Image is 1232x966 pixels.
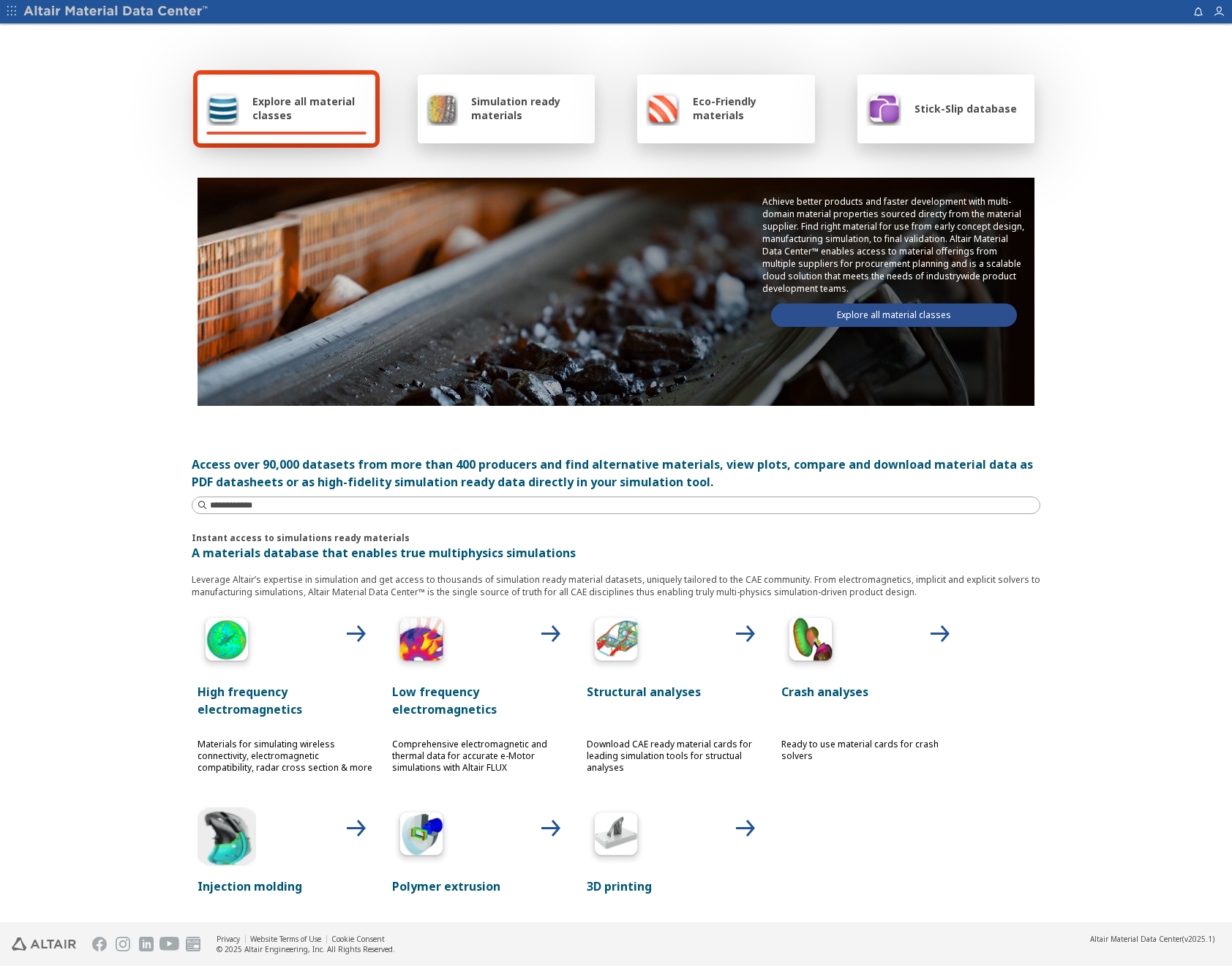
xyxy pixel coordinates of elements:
div: © 2025 Altair Engineering, Inc. All Rights Reserved. [217,944,395,954]
p: Ready to use material cards for crash solvers [781,739,957,762]
div: Access over 90,000 datasets from more than 400 producers and find alternative materials, view plo... [192,456,1040,491]
button: High Frequency IconHigh frequency electromagneticsMaterials for simulating wireless connectivity,... [192,607,379,794]
img: Eco-Friendly materials [646,91,680,126]
p: Injection molding [198,878,373,895]
img: Altair Engineering [12,937,76,951]
p: Download CAE ready material cards for leading simulation tools for structual analyses [587,739,762,774]
img: Crash Analyses Icon [781,613,840,671]
p: Low frequency electromagnetics [392,683,568,718]
a: Explore all material classes [771,303,1017,327]
p: Achieve better products and faster development with multi-domain material properties sourced dire... [762,195,1026,295]
p: Materials for simulating wireless connectivity, electromagnetic compatibility, radar cross sectio... [198,739,373,774]
p: Comprehensive electromagnetic and thermal data for accurate e-Motor simulations with Altair FLUX [392,739,568,774]
span: Explore all material classes [252,94,367,122]
a: Website Terms of Use [250,934,321,944]
img: Low Frequency Icon [392,613,451,671]
span: Stick-Slip database [914,102,1017,116]
img: Injection Molding Icon [198,807,256,866]
span: Eco-Friendly materials [693,94,805,122]
button: Low Frequency IconLow frequency electromagneticsComprehensive electromagnetic and thermal data fo... [386,607,574,794]
button: Crash Analyses IconCrash analysesReady to use material cards for crash solvers [775,607,963,794]
a: Privacy [217,934,240,944]
p: A materials database that enables true multiphysics simulations [192,544,1040,562]
p: 3D printing [587,878,762,895]
img: High Frequency Icon [198,613,256,671]
p: Structural analyses [587,683,762,701]
p: Instant access to simulations ready materials [192,532,1040,544]
button: Structural Analyses IconStructural analysesDownload CAE ready material cards for leading simulati... [581,607,768,794]
p: Polymer extrusion [392,878,568,895]
div: (v2025.1) [1090,934,1214,944]
img: Altair Material Data Center [23,4,210,19]
img: Structural Analyses Icon [587,613,645,671]
img: Simulation ready materials [427,91,458,126]
span: Altair Material Data Center [1090,934,1182,944]
span: Simulation ready materials [471,94,586,122]
img: Polymer Extrusion Icon [392,807,451,866]
p: High frequency electromagnetics [198,683,373,718]
img: 3D Printing Icon [587,807,645,866]
p: Leverage Altair’s expertise in simulation and get access to thousands of simulation ready materia... [192,573,1040,598]
img: Stick-Slip database [866,91,901,126]
a: Cookie Consent [331,934,385,944]
img: Explore all material classes [206,91,239,126]
p: Crash analyses [781,683,957,701]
